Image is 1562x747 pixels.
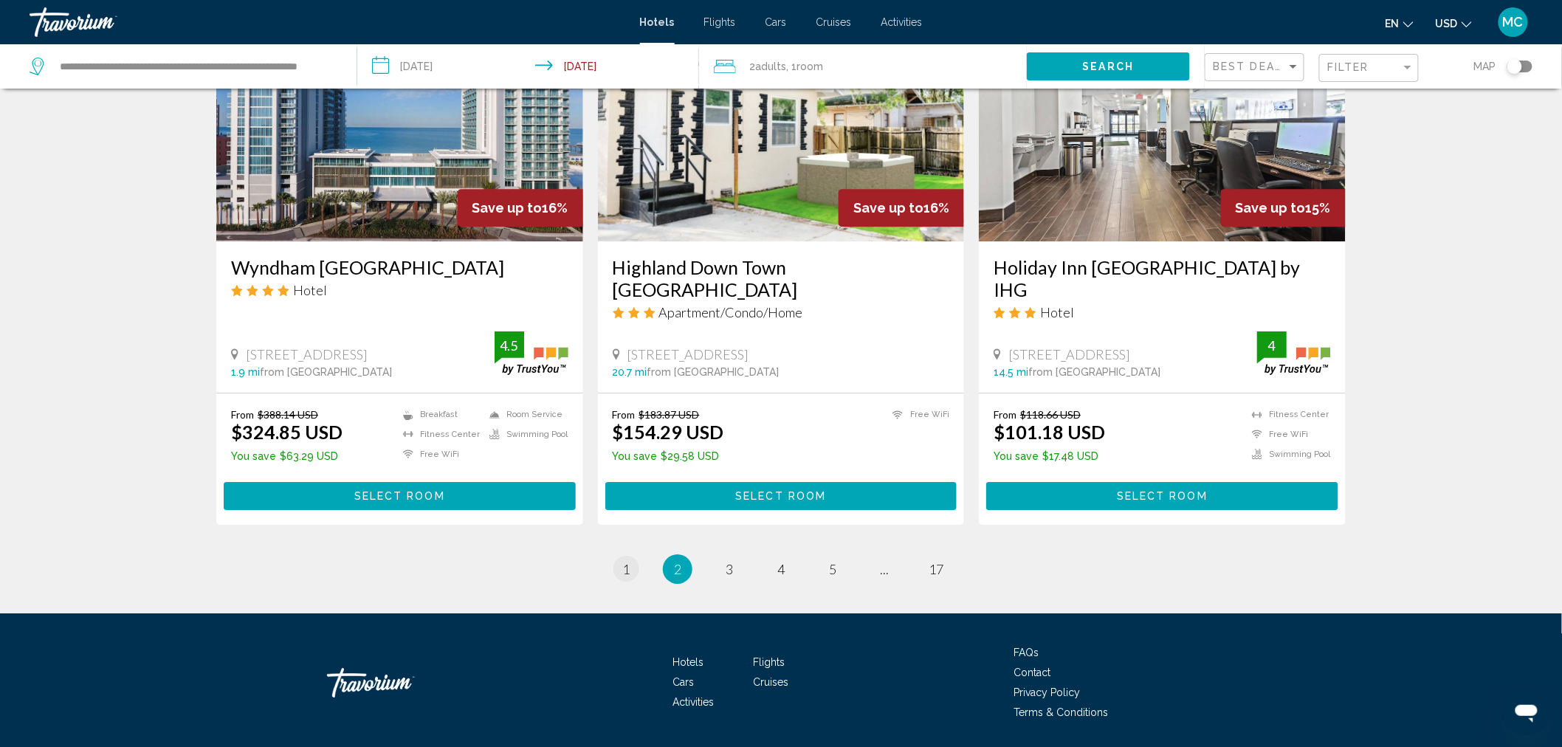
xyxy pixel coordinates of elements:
span: MC [1503,15,1524,30]
del: $118.66 USD [1020,408,1081,421]
li: Swimming Pool [1245,448,1331,461]
a: Select Room [986,486,1338,502]
li: Free WiFi [396,448,482,461]
span: Map [1474,56,1496,77]
span: 20.7 mi [613,366,647,378]
a: Hotels [640,16,675,28]
span: Save up to [472,200,543,216]
span: 5 [829,561,836,577]
a: Wyndham [GEOGRAPHIC_DATA] [231,256,568,278]
div: 3 star Apartment [613,304,950,320]
span: FAQs [1014,647,1039,658]
span: ... [880,561,889,577]
iframe: Button to launch messaging window [1503,688,1550,735]
span: from [GEOGRAPHIC_DATA] [1028,366,1160,378]
mat-select: Sort by [1213,61,1300,74]
img: trustyou-badge.svg [1257,331,1331,375]
li: Swimming Pool [482,428,568,441]
div: 4 star Hotel [231,282,568,298]
button: Select Room [605,482,957,509]
a: Activities [673,696,715,708]
button: Change currency [1436,13,1472,34]
button: Select Room [224,482,576,509]
a: Contact [1014,667,1050,678]
span: Hotel [293,282,327,298]
span: Select Room [1117,491,1208,503]
button: Change language [1386,13,1414,34]
span: from [GEOGRAPHIC_DATA] [647,366,780,378]
ins: $154.29 USD [613,421,724,443]
span: You save [994,450,1039,462]
span: 4 [777,561,785,577]
ul: Pagination [216,554,1346,584]
button: Travelers: 2 adults, 0 children [699,44,1027,89]
span: [STREET_ADDRESS] [1008,346,1130,362]
li: Room Service [482,408,568,421]
span: Hotel [1040,304,1074,320]
span: from [GEOGRAPHIC_DATA] [260,366,392,378]
ins: $324.85 USD [231,421,343,443]
a: Cars [765,16,787,28]
span: Save up to [1236,200,1306,216]
span: Filter [1327,61,1369,73]
img: Hotel image [598,5,965,241]
div: 16% [458,189,583,227]
li: Breakfast [396,408,482,421]
li: Free WiFi [1245,428,1331,441]
button: Search [1027,52,1191,80]
span: USD [1436,18,1458,30]
a: Flights [754,656,785,668]
div: 4 [1257,337,1287,354]
div: 3 star Hotel [994,304,1331,320]
del: $183.87 USD [639,408,700,421]
a: Cars [673,676,695,688]
span: [STREET_ADDRESS] [627,346,749,362]
p: $17.48 USD [994,450,1105,462]
span: Search [1083,61,1135,73]
span: [STREET_ADDRESS] [246,346,368,362]
span: Best Deals [1213,61,1290,72]
ins: $101.18 USD [994,421,1105,443]
div: 16% [839,189,964,227]
li: Fitness Center [396,428,482,441]
div: 4.5 [495,337,524,354]
a: Hotels [673,656,704,668]
span: 3 [726,561,733,577]
span: 14.5 mi [994,366,1028,378]
a: Privacy Policy [1014,686,1080,698]
a: Cruises [816,16,852,28]
a: Select Room [605,486,957,502]
span: 2 [674,561,681,577]
a: Terms & Conditions [1014,706,1108,718]
a: Flights [704,16,736,28]
p: $63.29 USD [231,450,343,462]
li: Free WiFi [885,408,949,421]
a: Travorium [30,7,625,37]
a: Travorium [327,661,475,705]
span: From [231,408,254,421]
button: Filter [1319,53,1419,83]
a: Hotel image [216,5,583,241]
button: Check-in date: Aug 22, 2025 Check-out date: Aug 23, 2025 [357,44,700,89]
span: Select Room [735,491,826,503]
img: Hotel image [979,5,1346,241]
span: 2 [749,56,786,77]
span: 17 [929,561,943,577]
button: User Menu [1494,7,1532,38]
img: trustyou-badge.svg [495,331,568,375]
span: From [994,408,1016,421]
a: Activities [881,16,923,28]
a: Holiday Inn [GEOGRAPHIC_DATA] by IHG [994,256,1331,300]
span: Save up to [853,200,923,216]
